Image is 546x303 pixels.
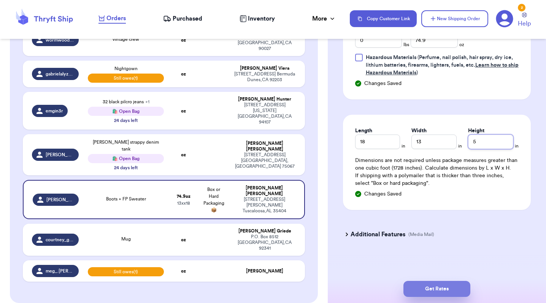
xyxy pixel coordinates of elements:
span: meg_.[PERSON_NAME] [46,268,75,274]
div: [PERSON_NAME] Viera [233,66,295,71]
strong: oz [181,38,186,42]
span: Box or Hard Packaging 📦 [203,187,224,212]
p: If shipping with a polymailer that is thicker than three inches, select "Box or hard packaging". [355,172,519,187]
div: 🛍️ Open Bag [88,154,163,163]
span: in [515,143,519,149]
div: [PERSON_NAME] Hunter [233,96,295,102]
span: Mug [121,237,131,241]
span: Hazardous Materials [366,55,416,60]
span: oz [459,42,464,48]
span: Help [518,19,531,28]
button: New Shipping Order [421,10,488,27]
span: lbs [403,42,409,48]
span: in [458,143,462,149]
div: 24 days left [114,117,138,123]
span: vintage crew [113,37,139,42]
strong: 74.9 oz [177,194,190,199]
label: Length [355,127,372,135]
span: 32 black pilcro jeans [103,99,149,104]
strong: oz [181,269,186,273]
a: Help [518,13,531,28]
a: Inventory [240,14,275,23]
div: P.O. Box 8512 [GEOGRAPHIC_DATA] , CA 92341 [233,234,295,251]
span: Still owes (1) [88,74,163,83]
span: gabrielalyzette [46,71,75,77]
span: [PERSON_NAME] strappy denim tank [93,140,159,151]
span: Still owes (1) [88,267,163,276]
span: [PERSON_NAME] [46,152,75,158]
span: emgin3r [46,108,63,114]
div: [PERSON_NAME] Griede [233,228,295,234]
strong: oz [181,237,186,242]
strong: oz [181,109,186,113]
span: (Perfume, nail polish, hair spray, dry ice, lithium batteries, firearms, lighters, fuels, etc. ) [366,55,519,75]
span: Inventory [248,14,275,23]
button: Copy Customer Link [350,10,417,27]
span: Changes Saved [364,190,402,198]
div: Dimensions are not required unless package measures greater than one cubic foot (1728 inches). Ca... [355,157,519,187]
span: Nightgown [114,66,138,71]
strong: oz [181,152,186,157]
label: Height [468,127,484,135]
div: 24 days left [114,165,138,171]
span: courtney_griede24 [46,237,75,243]
span: in [402,143,405,149]
div: [STREET_ADDRESS][US_STATE] [GEOGRAPHIC_DATA] , CA 94107 [233,102,295,125]
span: [PERSON_NAME].[PERSON_NAME] [46,197,75,203]
div: [STREET_ADDRESS] [GEOGRAPHIC_DATA] , [GEOGRAPHIC_DATA] 75067 [233,152,295,169]
button: Get Rates [403,281,470,297]
div: [PERSON_NAME] [233,268,295,274]
span: Boots + FP Sweater [106,197,146,201]
a: Orders [98,14,126,24]
span: Purchased [173,14,202,23]
div: [STREET_ADDRESS][PERSON_NAME] Tuscaloosa , AL 35404 [233,197,295,214]
a: Purchased [163,14,202,23]
span: + 1 [145,99,149,104]
div: [STREET_ADDRESS] Bermuda Dunes , CA 92203 [233,71,295,83]
p: (Media Mail) [408,231,434,237]
div: 4107 sunset dr [GEOGRAPHIC_DATA] , CA 90027 [233,34,295,51]
span: Orders [106,14,126,23]
strong: oz [181,72,186,76]
span: Changes Saved [364,80,402,87]
span: wormwoodshrub [46,37,75,43]
span: 13 x x 18 [177,201,190,205]
h3: Additional Features [351,230,405,239]
div: 2 [518,4,525,11]
label: Width [411,127,427,135]
a: 2 [496,10,513,27]
div: [PERSON_NAME] [PERSON_NAME] [233,141,295,152]
div: 🛍️ Open Bag [88,107,163,116]
div: More [312,14,336,23]
div: [PERSON_NAME] [PERSON_NAME] [233,185,295,197]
